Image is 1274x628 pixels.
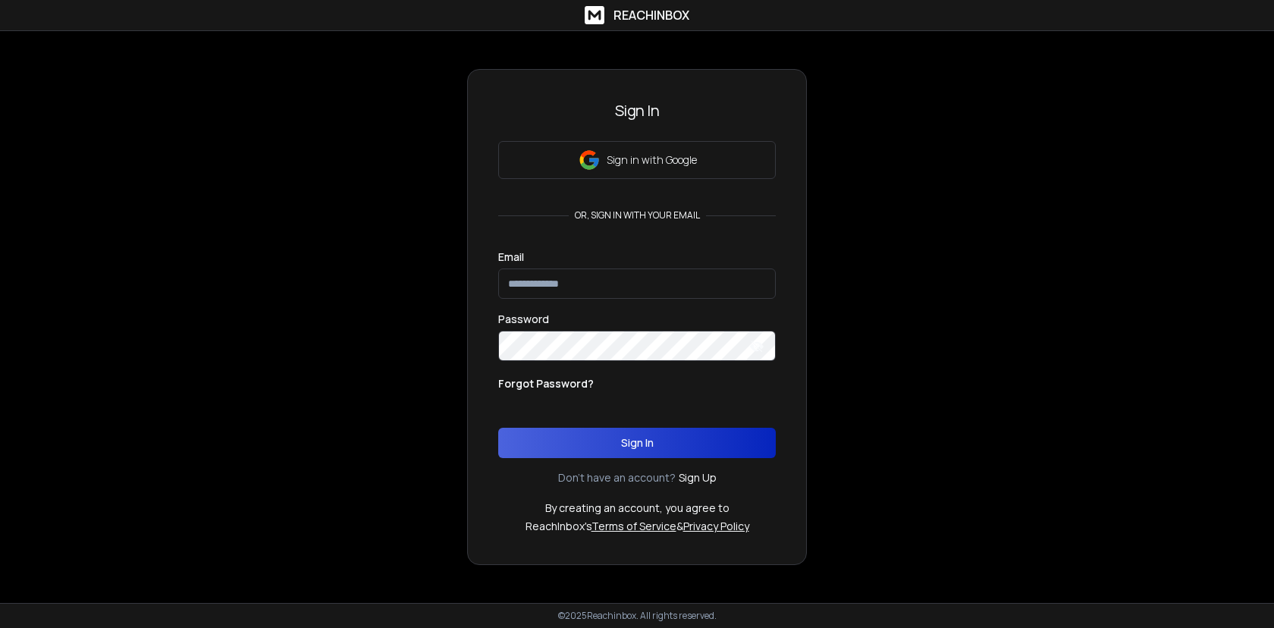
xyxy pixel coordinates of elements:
label: Password [498,314,549,325]
button: Sign in with Google [498,141,776,179]
p: © 2025 Reachinbox. All rights reserved. [558,610,717,622]
p: ReachInbox's & [526,519,749,534]
h3: Sign In [498,100,776,121]
a: Sign Up [679,470,717,485]
a: Terms of Service [591,519,676,533]
p: or, sign in with your email [569,209,706,221]
a: Privacy Policy [683,519,749,533]
h1: ReachInbox [613,6,689,24]
label: Email [498,252,524,262]
p: Don't have an account? [558,470,676,485]
p: Forgot Password? [498,376,594,391]
button: Sign In [498,428,776,458]
a: ReachInbox [585,6,689,24]
p: By creating an account, you agree to [545,501,730,516]
p: Sign in with Google [607,152,697,168]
